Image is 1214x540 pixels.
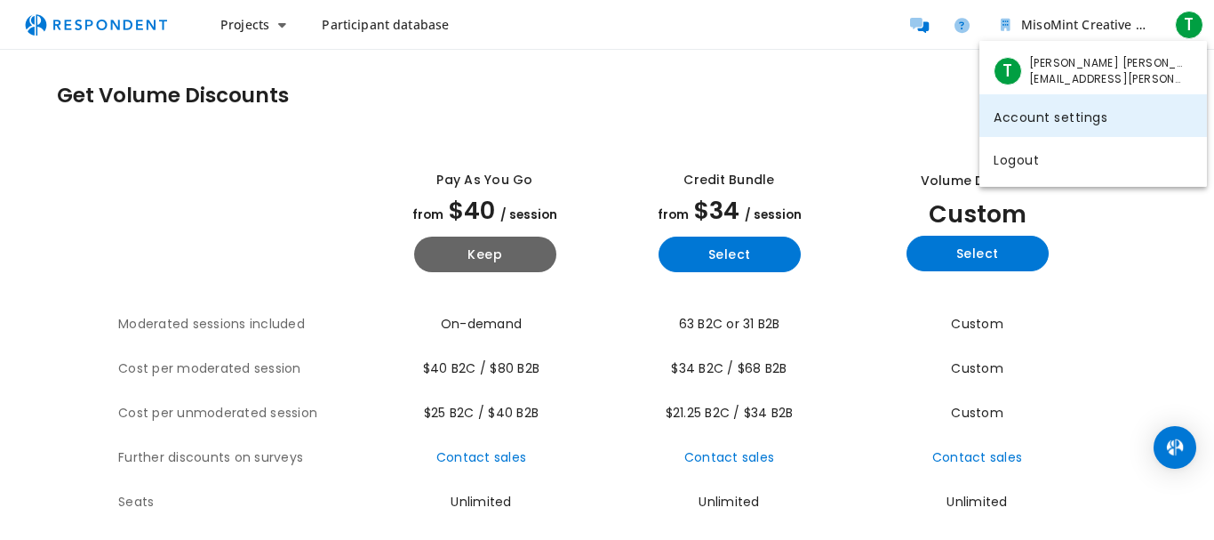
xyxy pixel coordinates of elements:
span: T [994,57,1022,85]
a: Account settings [979,94,1207,137]
a: Logout [979,137,1207,180]
div: Open Intercom Messenger [1154,426,1196,469]
span: [EMAIL_ADDRESS][PERSON_NAME][DOMAIN_NAME] [1029,71,1185,87]
span: [PERSON_NAME] [PERSON_NAME] [1029,55,1185,71]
